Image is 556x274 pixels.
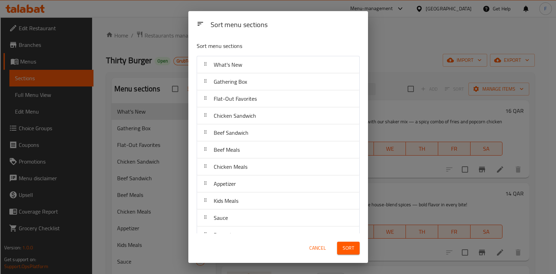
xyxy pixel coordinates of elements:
[214,230,232,240] span: Dessert
[197,90,359,107] div: Flat-Out Favorites
[214,127,248,138] span: Beef Sandwich
[197,158,359,175] div: Chicken Meals
[197,209,359,226] div: Sauce
[214,144,240,155] span: Beef Meals
[197,124,359,141] div: Beef Sandwich
[197,226,359,243] div: Dessert
[214,161,247,172] span: Chicken Meals
[214,93,257,104] span: Flat-Out Favorites
[197,56,359,73] div: What's New
[337,242,360,255] button: Sort
[208,17,362,33] div: Sort menu sections
[309,244,326,252] span: Cancel
[197,175,359,192] div: Appetizer
[197,42,326,50] p: Sort menu sections
[214,178,236,189] span: Appetizer
[214,196,238,206] span: Kids Meals
[214,76,247,87] span: Gathering Box
[197,192,359,209] div: Kids Meals
[306,242,329,255] button: Cancel
[214,110,256,121] span: Chicken Sandwich
[214,213,228,223] span: Sauce
[197,73,359,90] div: Gathering Box
[197,107,359,124] div: Chicken Sandwich
[343,244,354,252] span: Sort
[214,59,242,70] span: What's New
[197,141,359,158] div: Beef Meals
